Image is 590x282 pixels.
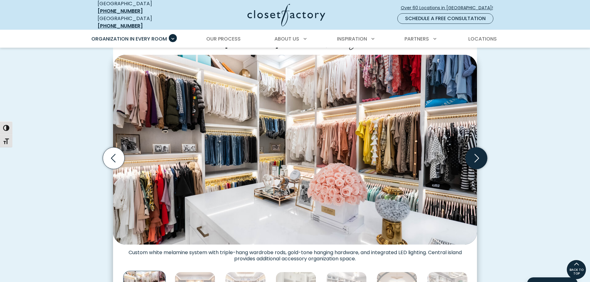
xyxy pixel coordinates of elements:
[337,35,367,42] span: Inspiration
[113,55,477,244] img: Custom white melamine system with triple-hang wardrobe rods, gold-tone hanging hardware, and inte...
[567,268,586,275] span: BACK TO TOP
[247,4,325,26] img: Closet Factory Logo
[100,145,127,171] button: Previous slide
[401,5,498,11] span: Over 60 Locations in [GEOGRAPHIC_DATA]!
[468,35,497,42] span: Locations
[87,30,503,48] nav: Primary Menu
[98,7,143,15] a: [PHONE_NUMBER]
[566,260,586,280] a: BACK TO TOP
[91,35,167,42] span: Organization in Every Room
[404,35,429,42] span: Partners
[206,35,241,42] span: Our Process
[113,245,477,262] figcaption: Custom white melamine system with triple-hang wardrobe rods, gold-tone hanging hardware, and inte...
[98,22,143,29] a: [PHONE_NUMBER]
[397,13,493,24] a: Schedule a Free Consultation
[400,2,498,13] a: Over 60 Locations in [GEOGRAPHIC_DATA]!
[463,145,490,171] button: Next slide
[98,15,187,30] div: [GEOGRAPHIC_DATA]
[274,35,299,42] span: About Us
